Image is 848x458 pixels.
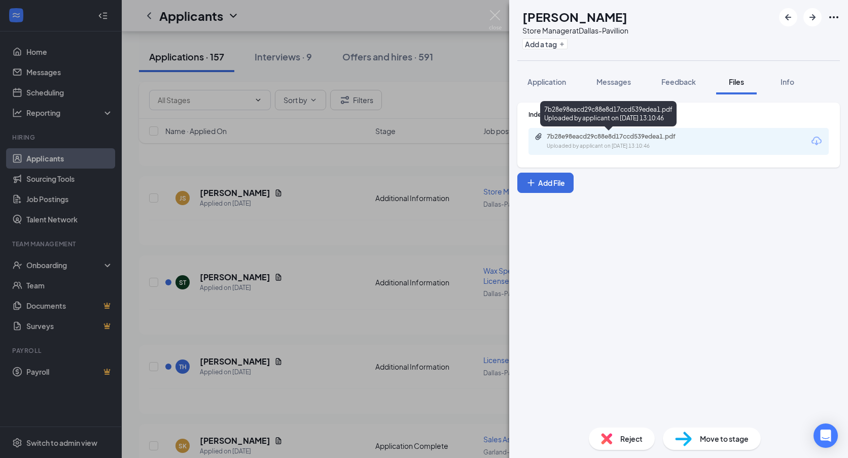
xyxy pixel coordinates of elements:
svg: Ellipses [828,11,840,23]
button: ArrowLeftNew [779,8,797,26]
span: Application [527,77,566,86]
button: Add FilePlus [517,173,574,193]
svg: Paperclip [535,133,543,141]
a: Paperclip7b28e98eacd29c88e8d17ccd539edea1.pdfUploaded by applicant on [DATE] 13:10:46 [535,133,699,150]
span: Reject [620,433,643,444]
button: PlusAdd a tag [522,39,568,49]
svg: ArrowRight [806,11,819,23]
div: 7b28e98eacd29c88e8d17ccd539edea1.pdf Uploaded by applicant on [DATE] 13:10:46 [540,101,677,126]
span: Files [729,77,744,86]
span: Feedback [661,77,696,86]
svg: Plus [559,41,565,47]
h1: [PERSON_NAME] [522,8,627,25]
svg: Plus [526,178,536,188]
div: Open Intercom Messenger [814,423,838,448]
span: Messages [596,77,631,86]
span: Info [781,77,794,86]
div: Store Manager at Dallas-Pavillion [522,25,628,36]
div: 7b28e98eacd29c88e8d17ccd539edea1.pdf [547,133,689,141]
svg: Download [810,135,823,147]
div: Uploaded by applicant on [DATE] 13:10:46 [547,142,699,150]
span: Move to stage [700,433,749,444]
div: Indeed Resume [528,110,829,119]
button: ArrowRight [803,8,822,26]
svg: ArrowLeftNew [782,11,794,23]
